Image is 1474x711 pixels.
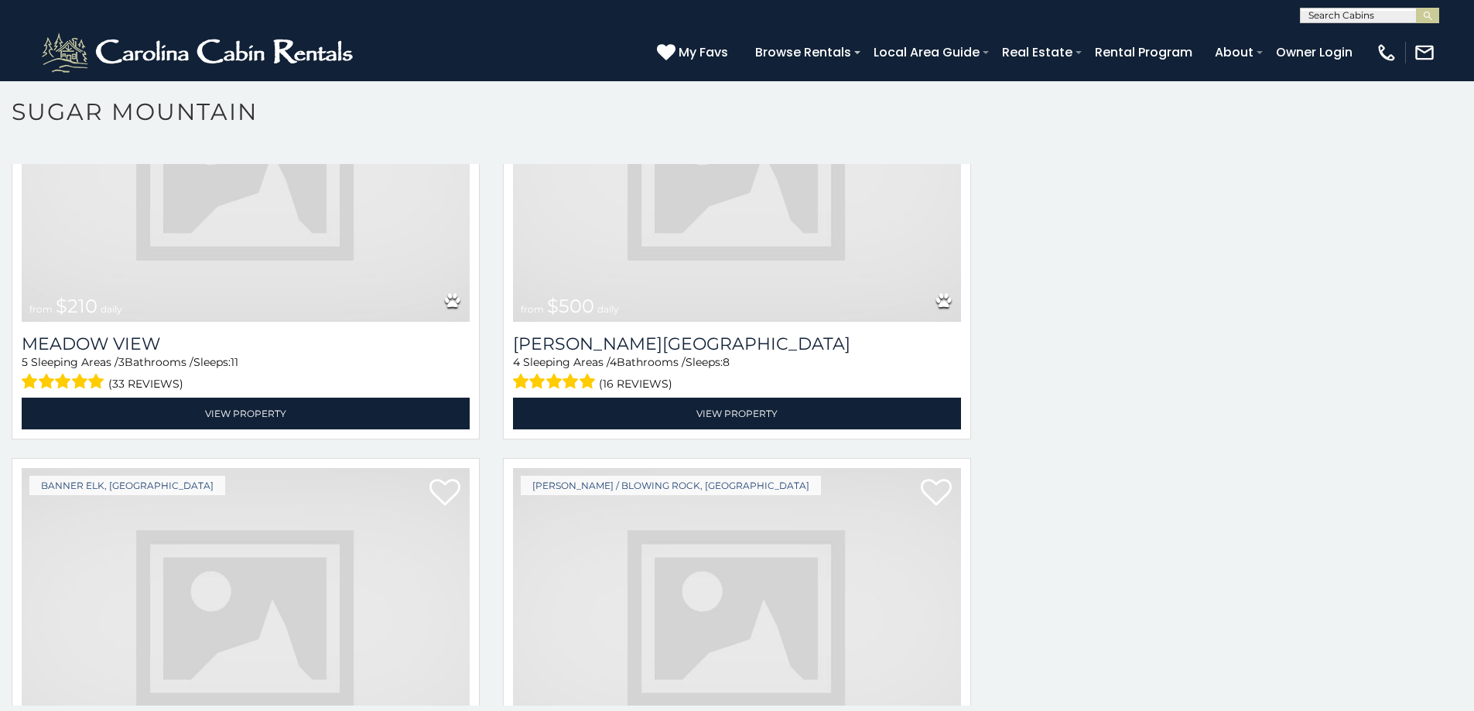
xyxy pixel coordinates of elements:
img: dummy-image.jpg [22,22,470,322]
a: [PERSON_NAME][GEOGRAPHIC_DATA] [513,333,961,354]
a: from $500 daily [513,22,961,322]
span: $210 [56,295,97,317]
a: Real Estate [994,39,1080,66]
img: dummy-image.jpg [513,22,961,322]
span: 3 [118,355,125,369]
span: My Favs [679,43,728,62]
span: 4 [610,355,617,369]
a: Rental Program [1087,39,1200,66]
a: from $210 daily [22,22,470,322]
span: from [521,303,544,315]
span: 11 [231,355,238,369]
div: Sleeping Areas / Bathrooms / Sleeps: [22,354,470,394]
img: White-1-2.png [39,29,360,76]
span: from [29,303,53,315]
a: Local Area Guide [866,39,987,66]
span: 4 [513,355,520,369]
a: [PERSON_NAME] / Blowing Rock, [GEOGRAPHIC_DATA] [521,476,821,495]
a: Browse Rentals [747,39,859,66]
a: View Property [513,398,961,429]
a: My Favs [657,43,732,63]
a: Banner Elk, [GEOGRAPHIC_DATA] [29,476,225,495]
div: Sleeping Areas / Bathrooms / Sleeps: [513,354,961,394]
img: mail-regular-white.png [1414,42,1435,63]
span: 8 [723,355,730,369]
h3: Misty Mountain Manor [513,333,961,354]
span: 5 [22,355,28,369]
a: View Property [22,398,470,429]
span: (16 reviews) [599,374,672,394]
span: $500 [547,295,594,317]
a: Meadow View [22,333,470,354]
span: daily [101,303,122,315]
a: Add to favorites [429,477,460,510]
span: (33 reviews) [108,374,183,394]
a: Add to favorites [921,477,952,510]
span: daily [597,303,619,315]
a: Owner Login [1268,39,1360,66]
img: phone-regular-white.png [1376,42,1397,63]
a: About [1207,39,1261,66]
